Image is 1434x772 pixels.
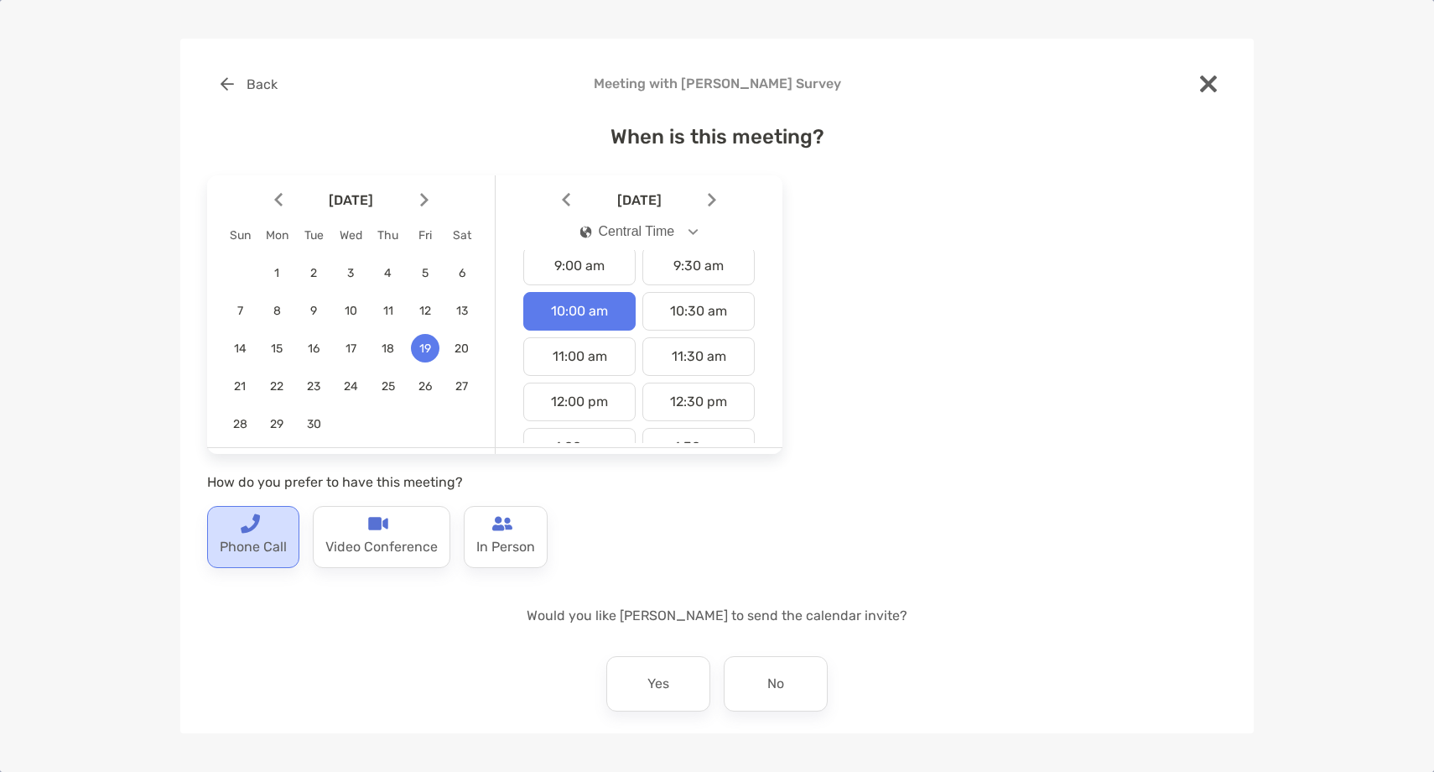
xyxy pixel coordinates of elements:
[448,342,476,356] span: 20
[411,379,439,394] span: 26
[370,228,407,243] div: Thu
[562,193,570,207] img: Arrow icon
[476,534,535,561] p: In Person
[523,383,636,421] div: 12:00 pm
[523,292,636,331] div: 10:00 am
[220,534,287,561] p: Phone Call
[688,229,699,235] img: Open dropdown arrow
[336,379,365,394] span: 24
[374,304,403,318] span: 11
[336,304,365,318] span: 10
[642,247,755,285] div: 9:30 am
[642,337,755,376] div: 11:30 am
[221,77,234,91] img: button icon
[221,228,258,243] div: Sun
[411,342,439,356] span: 19
[295,228,332,243] div: Tue
[262,304,291,318] span: 8
[274,193,283,207] img: Arrow icon
[708,193,716,207] img: Arrow icon
[325,534,438,561] p: Video Conference
[336,342,365,356] span: 17
[523,247,636,285] div: 9:00 am
[1200,76,1217,92] img: close modal
[407,228,444,243] div: Fri
[448,266,476,280] span: 6
[580,226,592,238] img: icon
[642,428,755,467] div: 1:30 pm
[444,228,481,243] div: Sat
[492,514,512,534] img: type-call
[226,304,254,318] span: 7
[523,428,636,467] div: 1:00 pm
[336,266,365,280] span: 3
[448,304,476,318] span: 13
[368,514,388,534] img: type-call
[523,337,636,376] div: 11:00 am
[299,304,328,318] span: 9
[207,125,1227,149] h4: When is this meeting?
[299,266,328,280] span: 2
[642,292,755,331] div: 10:30 am
[580,224,675,239] div: Central Time
[207,76,1227,91] h4: Meeting with [PERSON_NAME] Survey
[411,304,439,318] span: 12
[642,383,755,421] div: 12:30 pm
[574,192,704,208] span: [DATE]
[420,193,429,207] img: Arrow icon
[299,342,328,356] span: 16
[207,605,1227,626] p: Would you like [PERSON_NAME] to send the calendar invite?
[262,342,291,356] span: 15
[262,266,291,280] span: 1
[262,417,291,431] span: 29
[374,266,403,280] span: 4
[240,514,260,534] img: type-call
[374,379,403,394] span: 25
[262,379,291,394] span: 22
[299,417,328,431] span: 30
[411,266,439,280] span: 5
[374,342,403,356] span: 18
[767,670,784,697] p: No
[286,192,417,208] span: [DATE]
[207,65,290,102] button: Back
[332,228,369,243] div: Wed
[647,670,669,697] p: Yes
[226,379,254,394] span: 21
[226,417,254,431] span: 28
[258,228,295,243] div: Mon
[207,472,782,493] p: How do you prefer to have this meeting?
[448,379,476,394] span: 27
[566,212,713,251] button: iconCentral Time
[226,342,254,356] span: 14
[299,379,328,394] span: 23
